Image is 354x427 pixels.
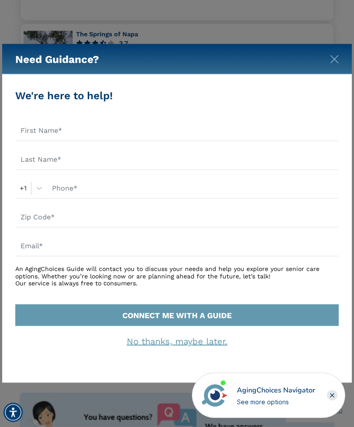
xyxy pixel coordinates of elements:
div: We're here to help! [15,88,339,104]
img: modal-close.svg [330,55,339,64]
div: Accessibility Menu [3,403,23,422]
div: AgingChoices Navigator [237,385,315,396]
a: No thanks, maybe later. [127,336,227,347]
div: An AgingChoices Guide will contact you to discuss your needs and help you explore your senior car... [15,265,339,287]
button: CONNECT ME WITH A GUIDE [15,305,339,326]
button: Close [330,53,339,62]
input: First Name* [15,121,339,141]
h5: Need Guidance? [15,44,99,75]
img: avatar [200,381,229,410]
div: See more options [237,397,315,406]
div: Close [327,390,337,401]
input: Email* [15,236,339,257]
input: Zip Code* [15,208,339,228]
input: Last Name* [15,150,339,170]
input: Phone* [47,179,339,199]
